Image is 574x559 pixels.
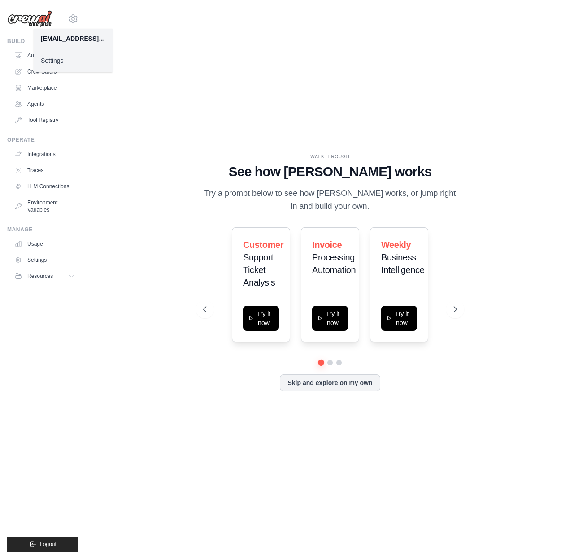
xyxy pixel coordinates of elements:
[529,516,574,559] iframe: Chat Widget
[243,306,279,331] button: Try it now
[203,153,457,160] div: WALKTHROUGH
[203,164,457,180] h1: See how [PERSON_NAME] works
[41,34,105,43] div: [EMAIL_ADDRESS][DOMAIN_NAME]
[280,374,380,391] button: Skip and explore on my own
[312,240,342,250] span: Invoice
[7,10,52,27] img: Logo
[7,226,78,233] div: Manage
[11,65,78,79] a: Crew Studio
[7,537,78,552] button: Logout
[11,253,78,267] a: Settings
[381,252,424,275] span: Business Intelligence
[11,147,78,161] a: Integrations
[11,269,78,283] button: Resources
[381,240,411,250] span: Weekly
[11,163,78,178] a: Traces
[11,48,78,63] a: Automations
[312,252,356,275] span: Processing Automation
[11,113,78,127] a: Tool Registry
[11,195,78,217] a: Environment Variables
[11,81,78,95] a: Marketplace
[11,237,78,251] a: Usage
[11,97,78,111] a: Agents
[7,136,78,143] div: Operate
[40,541,57,548] span: Logout
[203,187,457,213] p: Try a prompt below to see how [PERSON_NAME] works, or jump right in and build your own.
[27,273,53,280] span: Resources
[34,52,113,69] a: Settings
[7,38,78,45] div: Build
[243,240,283,250] span: Customer
[381,306,417,331] button: Try it now
[11,179,78,194] a: LLM Connections
[312,306,348,331] button: Try it now
[243,252,275,287] span: Support Ticket Analysis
